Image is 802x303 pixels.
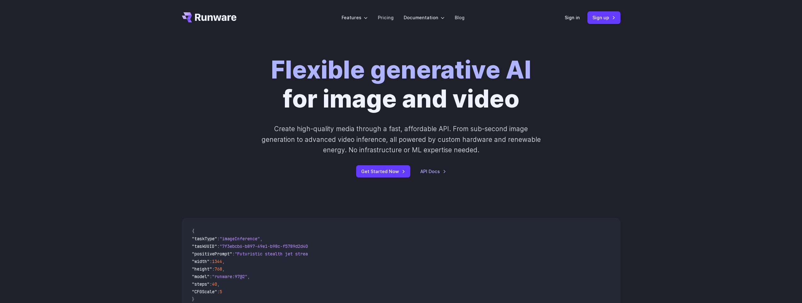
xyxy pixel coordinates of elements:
[404,14,445,21] label: Documentation
[192,243,217,249] span: "taskUUID"
[192,266,212,272] span: "height"
[217,236,220,242] span: :
[212,259,222,264] span: 1344
[192,289,217,294] span: "CFGScale"
[192,281,210,287] span: "steps"
[217,289,220,294] span: :
[378,14,394,21] a: Pricing
[192,259,210,264] span: "width"
[220,236,260,242] span: "imageInference"
[420,168,446,175] a: API Docs
[235,251,464,257] span: "Futuristic stealth jet streaking through a neon-lit cityscape with glowing purple exhaust"
[222,266,225,272] span: ,
[212,274,247,279] span: "runware:97@2"
[192,228,194,234] span: {
[220,243,315,249] span: "7f3ebcb6-b897-49e1-b98c-f5789d2d40d7"
[215,266,222,272] span: 768
[271,55,531,84] strong: Flexible generative AI
[271,55,531,114] h1: for image and video
[587,11,620,24] a: Sign up
[222,259,225,264] span: ,
[261,124,541,155] p: Create high-quality media through a fast, affordable API. From sub-second image generation to adv...
[210,259,212,264] span: :
[210,281,212,287] span: :
[565,14,580,21] a: Sign in
[356,165,410,178] a: Get Started Now
[192,274,210,279] span: "model"
[210,274,212,279] span: :
[182,12,237,22] a: Go to /
[212,281,217,287] span: 40
[217,243,220,249] span: :
[232,251,235,257] span: :
[192,236,217,242] span: "taskType"
[260,236,263,242] span: ,
[212,266,215,272] span: :
[247,274,250,279] span: ,
[455,14,464,21] a: Blog
[217,281,220,287] span: ,
[342,14,368,21] label: Features
[220,289,222,294] span: 5
[192,296,194,302] span: }
[192,251,232,257] span: "positivePrompt"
